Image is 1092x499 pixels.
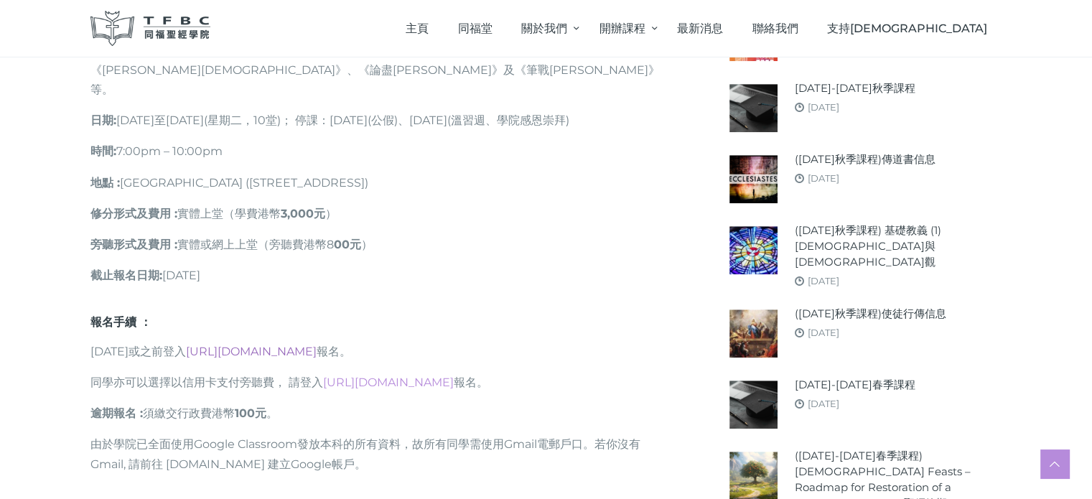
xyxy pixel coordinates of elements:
a: ([DATE]秋季課程) 基礎教義 (1) [DEMOGRAPHIC_DATA]與[DEMOGRAPHIC_DATA]觀 [795,223,1002,270]
strong: 日期 [90,113,113,127]
b: : [159,269,162,282]
span: 開辦課程 [599,22,645,35]
strong: 3,000元 [281,207,325,220]
a: [DATE] [808,327,839,338]
p: 由於學院已全面使用Google Classroom發放本科的所有資料，故所有同學需使用Gmail電郵戶口。若你沒有Gmail, 請前往 [DOMAIN_NAME] 建立Google帳戶。 [90,434,672,473]
p: 實體上堂（學費港幣 ） [90,204,672,223]
strong: 報名手續 ： [90,315,151,329]
a: Scroll to top [1040,449,1069,478]
strong: 時間 [90,144,113,158]
a: [URL][DOMAIN_NAME] [186,345,317,358]
a: 最新消息 [663,7,738,50]
a: ([DATE]秋季課程)使徒行傳信息 [795,306,946,322]
a: [DATE] [808,398,839,409]
strong: 00元 [334,238,361,251]
strong: 100元 [235,406,266,420]
strong: 地點 : [90,176,120,190]
p: [GEOGRAPHIC_DATA] ([STREET_ADDRESS]) [90,173,672,192]
a: [URL][DOMAIN_NAME] [323,376,454,389]
a: [DATE]-[DATE]秋季課程 [795,80,915,96]
b: : [113,144,116,158]
span: 聯絡我們 [752,22,798,35]
p: [DATE]至[DATE](星期二，10堂)； 停課：[DATE](公假)、[DATE](溫習週、學院感恩崇拜) [90,111,672,130]
p: 實體或網上上堂（旁聽費港幣8 ） [90,235,672,254]
a: ([DATE]秋季課程)傳道書信息 [795,151,935,167]
b: : [113,113,116,127]
strong: 逾期報名 : [90,406,143,420]
img: 同福聖經學院 TFBC [90,11,211,46]
a: [DATE]-[DATE]春季課程 [795,377,915,393]
img: 2025-26年秋季課程 [729,84,778,132]
span: 最新消息 [677,22,723,35]
p: [DATE]或之前登入 報名。 [90,342,672,361]
img: (2025年秋季課程)使徒行傳信息 [729,309,778,358]
strong: 修分形式及費用 : [90,207,177,220]
span: 同福堂 [458,22,493,35]
p: 須繳交行政費港幣 。 [90,404,672,423]
p: 7:00pm – 10:00pm [90,141,672,161]
span: 支持[DEMOGRAPHIC_DATA] [827,22,987,35]
a: 支持[DEMOGRAPHIC_DATA] [813,7,1002,50]
a: 關於我們 [507,7,584,50]
img: (2025年秋季課程) 基礎教義 (1) 聖靈觀與教會觀 [729,226,778,274]
a: [DATE] [808,275,839,286]
p: 同學亦可以選擇以信用卡支付旁聽費， 請登入 報名。 [90,373,672,392]
a: 開辦課程 [584,7,662,50]
a: 同福堂 [443,7,507,50]
p: [DATE] [90,266,672,285]
a: [DATE] [808,101,839,113]
strong: 旁聽形式及費用 : [90,238,177,251]
span: 關於我們 [521,22,567,35]
a: [DATE] [808,172,839,184]
img: 2024-25年春季課程 [729,381,778,429]
strong: 截止報名日期 [90,269,159,282]
a: 主頁 [391,7,444,50]
img: (2025年秋季課程)傳道書信息 [729,155,778,203]
span: 主頁 [406,22,429,35]
a: 聯絡我們 [737,7,813,50]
